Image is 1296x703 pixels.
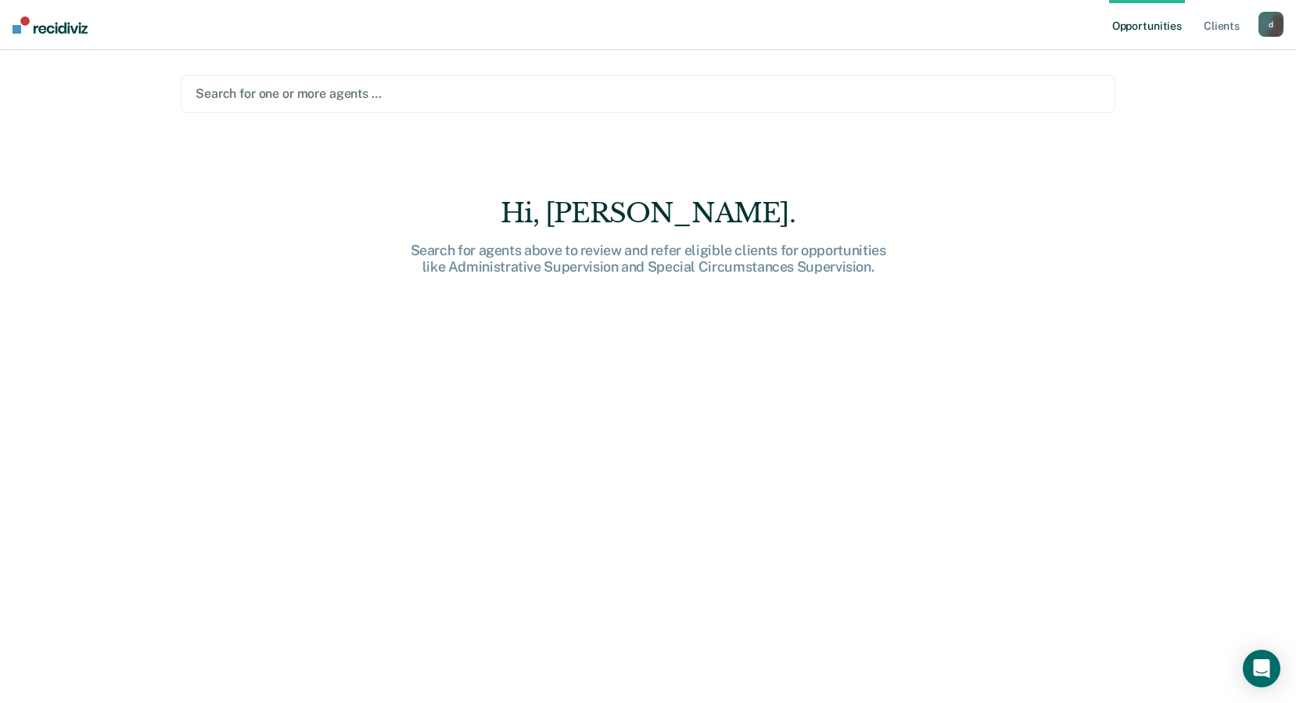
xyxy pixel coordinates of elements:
div: Open Intercom Messenger [1243,650,1280,687]
div: Search for agents above to review and refer eligible clients for opportunities like Administrativ... [398,242,899,276]
button: d [1258,12,1283,37]
img: Recidiviz [13,16,88,34]
div: Hi, [PERSON_NAME]. [398,197,899,229]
